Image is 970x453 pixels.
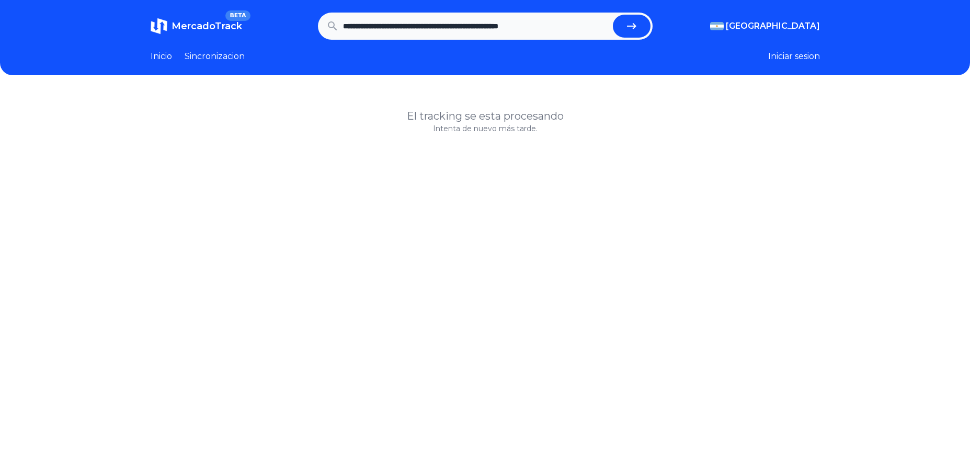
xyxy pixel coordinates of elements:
[151,123,820,134] p: Intenta de nuevo más tarde.
[710,20,820,32] button: [GEOGRAPHIC_DATA]
[225,10,250,21] span: BETA
[151,18,242,34] a: MercadoTrackBETA
[151,50,172,63] a: Inicio
[768,50,820,63] button: Iniciar sesion
[151,109,820,123] h1: El tracking se esta procesando
[172,20,242,32] span: MercadoTrack
[151,18,167,34] img: MercadoTrack
[185,50,245,63] a: Sincronizacion
[710,22,724,30] img: Argentina
[726,20,820,32] span: [GEOGRAPHIC_DATA]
